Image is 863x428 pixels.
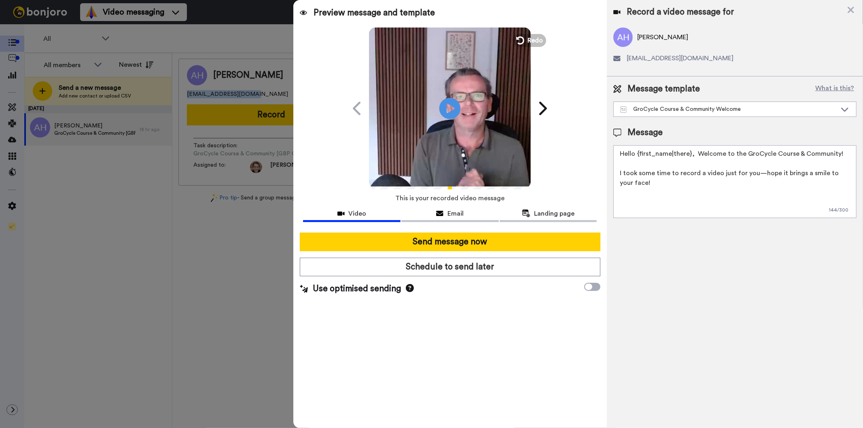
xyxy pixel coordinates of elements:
[620,105,837,113] div: GroCycle Course & Community Welcome
[313,283,401,295] span: Use optimised sending
[395,189,505,207] span: This is your recorded video message
[628,83,700,95] span: Message template
[627,53,734,63] span: [EMAIL_ADDRESS][DOMAIN_NAME]
[628,127,663,139] span: Message
[613,145,857,218] textarea: Hello {first_name|there}, Welcome to the GroCycle Course & Community! I took some time to record ...
[349,209,367,218] span: Video
[534,209,575,218] span: Landing page
[300,258,600,276] button: Schedule to send later
[813,83,857,95] button: What is this?
[447,209,464,218] span: Email
[300,233,600,251] button: Send message now
[620,106,627,113] img: Message-temps.svg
